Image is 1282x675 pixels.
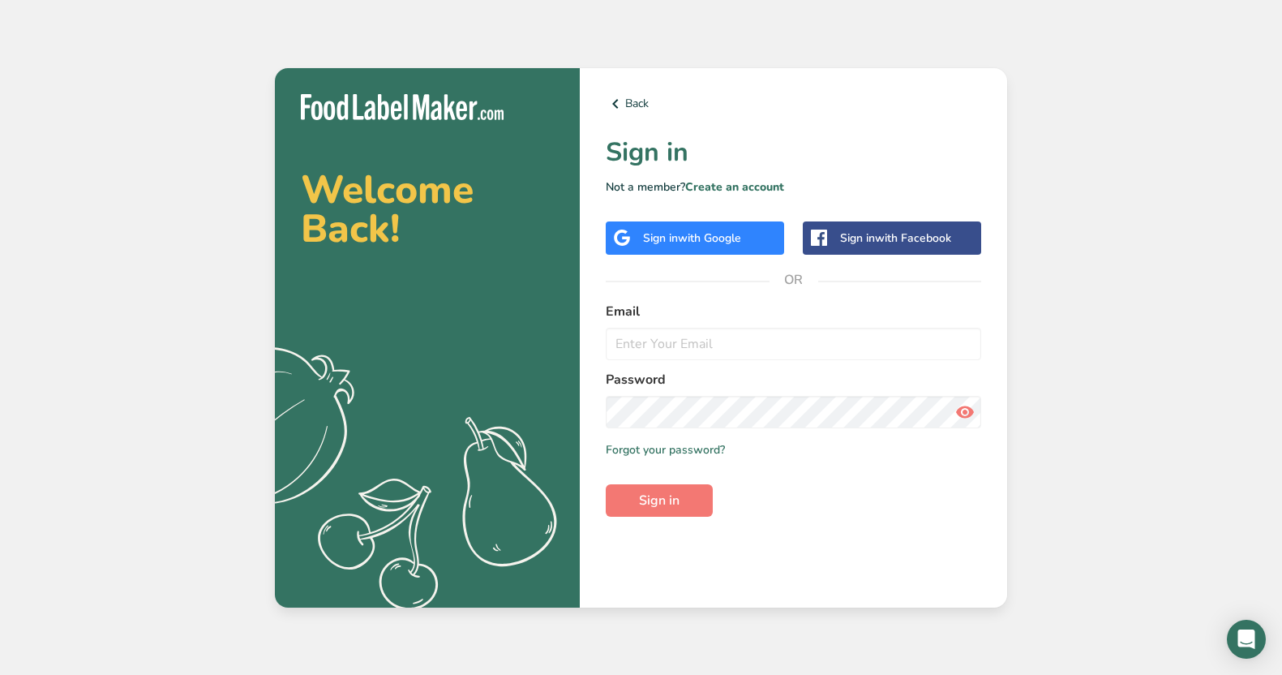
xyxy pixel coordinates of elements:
span: Sign in [639,491,680,510]
h1: Sign in [606,133,981,172]
div: Sign in [840,230,951,247]
p: Not a member? [606,178,981,196]
a: Forgot your password? [606,441,725,458]
div: Sign in [643,230,741,247]
span: OR [770,256,818,304]
a: Create an account [685,179,784,195]
label: Email [606,302,981,321]
span: with Facebook [875,230,951,246]
label: Password [606,370,981,389]
div: Open Intercom Messenger [1227,620,1266,659]
img: Food Label Maker [301,94,504,121]
button: Sign in [606,484,713,517]
span: with Google [678,230,741,246]
a: Back [606,94,981,114]
input: Enter Your Email [606,328,981,360]
h2: Welcome Back! [301,170,554,248]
